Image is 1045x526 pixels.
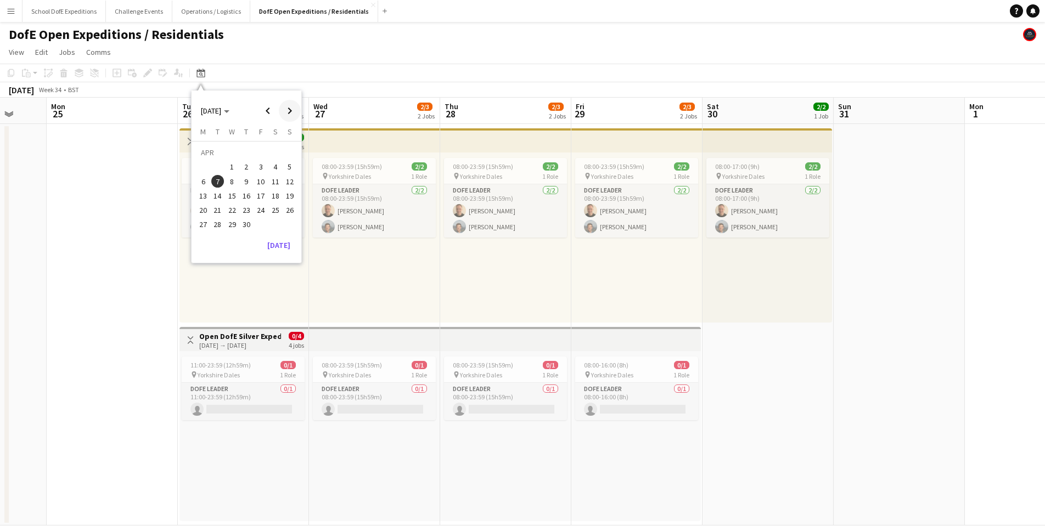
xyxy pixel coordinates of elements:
[9,47,24,57] span: View
[273,127,278,137] span: S
[225,160,239,174] button: 01-04-2026
[313,383,436,420] app-card-role: DofE Leader0/108:00-23:59 (15h59m)
[82,45,115,59] a: Comms
[836,108,851,120] span: 31
[679,103,695,111] span: 2/3
[453,361,513,369] span: 08:00-23:59 (15h59m)
[453,162,513,171] span: 08:00-23:59 (15h59m)
[196,203,210,217] span: 20
[283,160,297,174] button: 05-04-2026
[838,101,851,111] span: Sun
[443,108,458,120] span: 28
[226,203,239,217] span: 22
[575,383,698,420] app-card-role: DofE Leader0/108:00-16:00 (8h)
[445,101,458,111] span: Thu
[969,101,984,111] span: Mon
[673,172,689,180] span: 1 Role
[283,189,297,203] button: 19-04-2026
[329,371,371,379] span: Yorkshire Dales
[254,160,268,174] button: 03-04-2026
[196,218,210,231] span: 27
[460,371,502,379] span: Yorkshire Dales
[229,127,235,137] span: W
[196,203,210,217] button: 20-04-2026
[313,184,436,237] app-card-role: DofE Leader2/208:00-23:59 (15h59m)[PERSON_NAME][PERSON_NAME]
[199,331,281,341] h3: Open DofE Silver Expedition - [GEOGRAPHIC_DATA]
[240,203,253,217] span: 23
[201,106,221,116] span: [DATE]
[254,175,267,188] span: 10
[715,162,760,171] span: 08:00-17:00 (9h)
[411,371,427,379] span: 1 Role
[36,86,64,94] span: Week 34
[250,1,378,22] button: DofE Open Expeditions / Residentials
[240,175,253,188] span: 9
[411,172,427,180] span: 1 Role
[254,189,267,202] span: 17
[680,112,697,120] div: 2 Jobs
[172,1,250,22] button: Operations / Logistics
[182,357,305,420] div: 11:00-23:59 (12h59m)0/1 Yorkshire Dales1 RoleDofE Leader0/111:00-23:59 (12h59m)
[106,1,172,22] button: Challenge Events
[268,203,282,217] button: 25-04-2026
[211,175,224,188] span: 7
[575,357,698,420] div: 08:00-16:00 (8h)0/1 Yorkshire Dales1 RoleDofE Leader0/108:00-16:00 (8h)
[254,189,268,203] button: 17-04-2026
[268,174,282,189] button: 11-04-2026
[313,158,436,237] app-job-card: 08:00-23:59 (15h59m)2/2 Yorkshire Dales1 RoleDofE Leader2/208:00-23:59 (15h59m)[PERSON_NAME][PERS...
[244,127,248,137] span: T
[707,101,719,111] span: Sat
[181,108,195,120] span: 26
[417,103,432,111] span: 2/3
[182,158,305,237] app-job-card: 11:00-23:59 (12h59m)2/2 Yorkshire Dales1 RoleDofE Leader2/211:00-23:59 (12h59m)[PERSON_NAME][PERS...
[289,340,304,349] div: 4 jobs
[460,172,502,180] span: Yorkshire Dales
[1023,28,1036,41] app-user-avatar: The Adventure Element
[196,217,210,231] button: 27-04-2026
[269,203,282,217] span: 25
[200,127,206,137] span: M
[225,189,239,203] button: 15-04-2026
[283,189,296,202] span: 19
[444,158,567,237] div: 08:00-23:59 (15h59m)2/2 Yorkshire Dales1 RoleDofE Leader2/208:00-23:59 (15h59m)[PERSON_NAME][PERS...
[584,361,628,369] span: 08:00-16:00 (8h)
[49,108,65,120] span: 25
[268,189,282,203] button: 18-04-2026
[705,108,719,120] span: 30
[268,160,282,174] button: 04-04-2026
[182,101,195,111] span: Tue
[269,175,282,188] span: 11
[239,189,254,203] button: 16-04-2026
[722,172,765,180] span: Yorkshire Dales
[86,47,111,57] span: Comms
[814,112,828,120] div: 1 Job
[226,218,239,231] span: 29
[182,184,305,237] app-card-role: DofE Leader2/211:00-23:59 (12h59m)[PERSON_NAME][PERSON_NAME]
[575,184,698,237] app-card-role: DofE Leader2/208:00-23:59 (15h59m)[PERSON_NAME][PERSON_NAME]
[706,184,829,237] app-card-role: DofE Leader2/208:00-17:00 (9h)[PERSON_NAME][PERSON_NAME]
[9,84,34,95] div: [DATE]
[210,174,224,189] button: 07-04-2026
[591,172,633,180] span: Yorkshire Dales
[548,103,564,111] span: 2/3
[31,45,52,59] a: Edit
[576,101,585,111] span: Fri
[574,108,585,120] span: 29
[239,160,254,174] button: 02-04-2026
[279,100,301,122] button: Next month
[240,218,253,231] span: 30
[263,236,295,254] button: [DATE]
[283,203,297,217] button: 26-04-2026
[418,112,435,120] div: 2 Jobs
[288,127,292,137] span: S
[210,217,224,231] button: 28-04-2026
[444,357,567,420] app-job-card: 08:00-23:59 (15h59m)0/1 Yorkshire Dales1 RoleDofE Leader0/108:00-23:59 (15h59m)
[444,383,567,420] app-card-role: DofE Leader0/108:00-23:59 (15h59m)
[322,361,382,369] span: 08:00-23:59 (15h59m)
[706,158,829,237] div: 08:00-17:00 (9h)2/2 Yorkshire Dales1 RoleDofE Leader2/208:00-17:00 (9h)[PERSON_NAME][PERSON_NAME]
[190,361,251,369] span: 11:00-23:59 (12h59m)
[196,175,210,188] span: 6
[542,172,558,180] span: 1 Role
[329,172,371,180] span: Yorkshire Dales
